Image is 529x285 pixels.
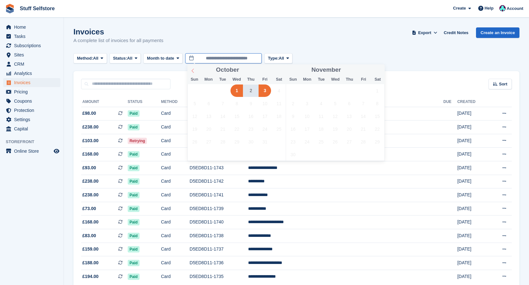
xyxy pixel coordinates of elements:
span: Paid [128,219,140,225]
td: D5ED8D11-1742 [190,175,248,188]
span: October 28, 2025 [216,135,229,148]
span: Sites [14,50,52,59]
span: £103.00 [82,137,99,144]
td: Card [161,161,190,175]
span: Pricing [14,87,52,96]
img: Simon Gardner [499,5,506,11]
span: £168.00 [82,151,99,157]
span: Paid [128,151,140,157]
td: D5ED8D11-1743 [190,161,248,175]
a: menu [3,41,60,50]
p: A complete list of invoices for all payments [73,37,163,44]
td: [DATE] [457,202,488,216]
span: Fri [357,77,371,82]
td: [DATE] [457,243,488,256]
span: Sun [187,77,201,82]
td: Card [161,270,190,283]
span: Sat [272,77,286,82]
button: Month to date [143,53,183,64]
td: Card [161,175,190,188]
a: Preview store [53,147,60,155]
th: Amount [81,97,128,107]
span: October 19, 2025 [189,123,201,135]
span: Sun [286,77,300,82]
span: £73.00 [82,205,96,212]
span: November 29, 2025 [371,135,383,148]
td: D5ED8D11-1736 [190,256,248,270]
span: Sort [499,81,507,87]
td: [DATE] [457,270,488,283]
span: Storefront [6,139,64,145]
span: £188.00 [82,259,99,266]
span: Tue [314,77,328,82]
span: November 13, 2025 [343,110,355,122]
input: Year [239,67,259,73]
span: November 16, 2025 [287,123,299,135]
img: stora-icon-8386f47178a22dfd0bd8f6a31ec36ba5ce8667c1dd55bd0f319d3a0aa187defe.svg [5,4,15,13]
span: October 20, 2025 [203,123,215,135]
span: November 8, 2025 [371,97,383,110]
span: £159.00 [82,246,99,252]
td: [DATE] [457,121,488,134]
span: November 17, 2025 [301,123,313,135]
span: October 25, 2025 [273,123,285,135]
span: October 1, 2025 [230,84,243,97]
th: Created [457,97,488,107]
span: October 13, 2025 [203,110,215,122]
span: November 22, 2025 [371,123,383,135]
span: Capital [14,124,52,133]
span: £194.00 [82,273,99,280]
span: October [216,67,239,73]
span: Method: [77,55,93,62]
span: Tasks [14,32,52,41]
span: Month to date [147,55,174,62]
td: D5ED8D11-1737 [190,243,248,256]
a: menu [3,60,60,69]
span: November 15, 2025 [371,110,383,122]
span: November 27, 2025 [343,135,355,148]
button: Method: All [73,53,107,64]
span: November 21, 2025 [357,123,369,135]
span: Online Store [14,147,52,156]
th: Method [161,97,190,107]
span: November 11, 2025 [315,110,327,122]
td: Card [161,229,190,243]
span: Paid [128,178,140,185]
a: menu [3,97,60,106]
a: menu [3,124,60,133]
button: Export [411,27,439,38]
span: Paid [128,246,140,252]
span: Wed [328,77,342,82]
th: Due [443,97,457,107]
span: October 4, 2025 [273,84,285,97]
span: November 24, 2025 [301,135,313,148]
span: November 3, 2025 [301,97,313,110]
span: November 25, 2025 [315,135,327,148]
span: Paid [128,206,140,212]
span: Paid [128,165,140,171]
span: £168.00 [82,219,99,225]
td: [DATE] [457,256,488,270]
span: November [311,67,341,73]
td: [DATE] [457,161,488,175]
button: Status: All [110,53,141,64]
td: [DATE] [457,188,488,202]
span: Subscriptions [14,41,52,50]
td: D5ED8D11-1740 [190,216,248,229]
span: October 10, 2025 [259,97,271,110]
span: Paid [128,110,140,117]
span: October 7, 2025 [216,97,229,110]
span: Status: [113,55,127,62]
span: Thu [244,77,258,82]
td: Card [161,121,190,134]
span: Paid [128,260,140,266]
span: November 5, 2025 [329,97,341,110]
span: November 19, 2025 [329,123,341,135]
span: CRM [14,60,52,69]
span: October 17, 2025 [259,110,271,122]
a: Stuff Selfstore [17,3,57,14]
a: menu [3,115,60,124]
td: [DATE] [457,134,488,148]
td: D5ED8D11-1741 [190,188,248,202]
a: menu [3,50,60,59]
